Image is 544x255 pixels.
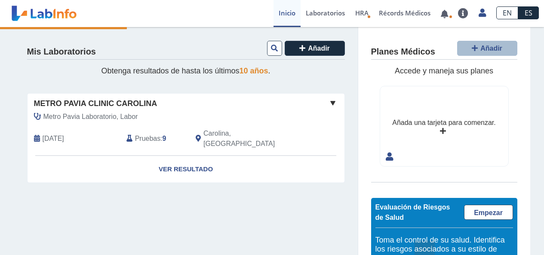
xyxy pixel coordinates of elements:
span: Añadir [308,45,330,52]
span: Accede y maneja sus planes [395,67,493,75]
h4: Planes Médicos [371,47,435,57]
span: Metro Pavia Laboratorio, Labor [43,112,138,122]
span: Obtenga resultados de hasta los últimos . [101,67,270,75]
span: Evaluación de Riesgos de Salud [375,203,450,221]
a: EN [496,6,518,19]
span: 10 años [240,67,268,75]
span: Carolina, PR [203,128,298,149]
a: ES [518,6,539,19]
button: Añadir [285,41,345,56]
span: 2025-09-06 [43,134,64,144]
span: Metro Pavia Clinic Carolina [34,98,157,109]
span: Empezar [474,209,503,216]
button: Añadir [457,41,517,56]
div: : [120,128,189,149]
div: Añada una tarjeta para comenzar. [392,118,495,128]
span: HRA [355,9,369,17]
b: 9 [163,135,166,142]
a: Ver Resultado [28,156,344,183]
span: Añadir [480,45,502,52]
span: Pruebas [135,134,160,144]
h4: Mis Laboratorios [27,47,96,57]
a: Empezar [464,205,513,220]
